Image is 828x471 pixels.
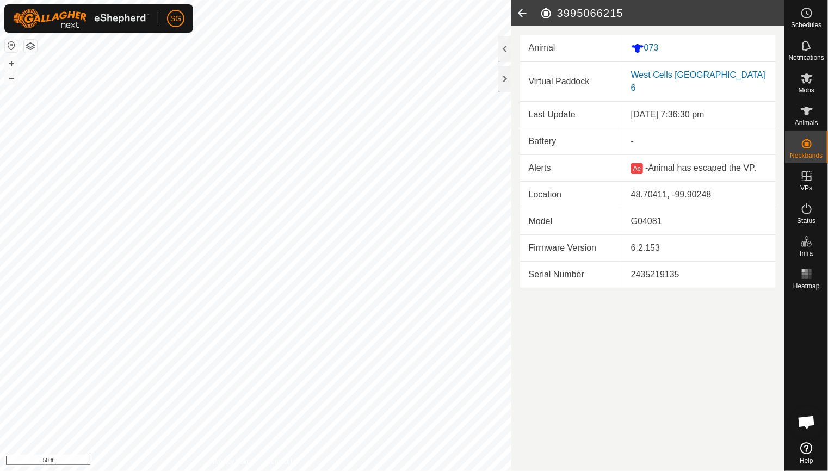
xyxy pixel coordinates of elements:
[520,234,622,261] td: Firmware Version
[520,128,622,154] td: Battery
[799,87,814,94] span: Mobs
[790,406,823,438] div: Open chat
[520,181,622,208] td: Location
[631,41,767,55] div: 073
[520,62,622,102] td: Virtual Paddock
[631,163,643,174] button: Ae
[24,40,37,53] button: Map Layers
[790,152,823,159] span: Neckbands
[520,208,622,234] td: Model
[785,438,828,468] a: Help
[13,9,149,28] img: Gallagher Logo
[631,241,767,255] div: 6.2.153
[5,71,18,84] button: –
[800,457,813,464] span: Help
[5,57,18,70] button: +
[800,185,812,191] span: VPs
[631,108,767,121] div: [DATE] 7:36:30 pm
[213,457,254,467] a: Privacy Policy
[5,39,18,52] button: Reset Map
[520,35,622,61] td: Animal
[797,218,815,224] span: Status
[520,154,622,181] td: Alerts
[791,22,821,28] span: Schedules
[520,261,622,288] td: Serial Number
[789,54,824,61] span: Notifications
[540,7,784,20] h2: 3995066215
[795,120,818,126] span: Animals
[631,215,767,228] div: G04081
[631,188,767,201] div: 48.70411, -99.90248
[170,13,181,24] span: SG
[645,163,648,172] span: -
[648,163,757,172] span: Animal has escaped the VP.
[800,250,813,257] span: Infra
[631,135,767,148] div: -
[267,457,299,467] a: Contact Us
[793,283,820,289] span: Heatmap
[631,268,767,281] div: 2435219135
[520,102,622,128] td: Last Update
[631,70,765,92] a: West Cells [GEOGRAPHIC_DATA] 6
